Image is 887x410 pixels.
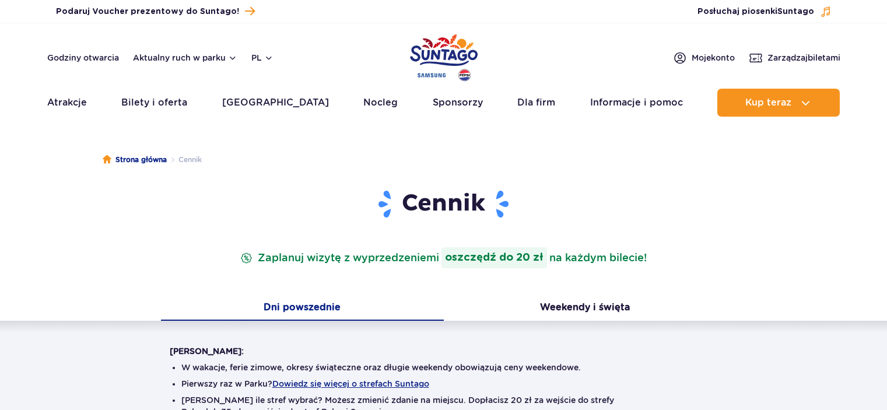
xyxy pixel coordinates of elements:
[777,8,814,16] span: Suntago
[767,52,840,64] span: Zarządzaj biletami
[103,154,167,166] a: Strona główna
[161,296,444,321] button: Dni powszednie
[181,362,706,373] li: W wakacje, ferie zimowe, okresy świąteczne oraz długie weekendy obowiązują ceny weekendowe.
[745,97,791,108] span: Kup teraz
[47,89,87,117] a: Atrakcje
[170,189,718,219] h1: Cennik
[56,6,239,17] span: Podaruj Voucher prezentowy do Suntago!
[272,379,429,388] button: Dowiedz się więcej o strefach Suntago
[222,89,329,117] a: [GEOGRAPHIC_DATA]
[444,296,727,321] button: Weekendy i święta
[441,247,547,268] strong: oszczędź do 20 zł
[56,3,255,19] a: Podaruj Voucher prezentowy do Suntago!
[181,378,706,390] li: Pierwszy raz w Parku?
[121,89,187,117] a: Bilety i oferta
[697,6,814,17] span: Posłuchaj piosenki
[167,154,202,166] li: Cennik
[697,6,832,17] button: Posłuchaj piosenkiSuntago
[363,89,398,117] a: Nocleg
[717,89,840,117] button: Kup teraz
[238,247,649,268] p: Zaplanuj wizytę z wyprzedzeniem na każdym bilecie!
[673,51,735,65] a: Mojekonto
[170,346,244,356] strong: [PERSON_NAME]:
[251,52,274,64] button: pl
[590,89,683,117] a: Informacje i pomoc
[410,29,478,83] a: Park of Poland
[517,89,555,117] a: Dla firm
[692,52,735,64] span: Moje konto
[749,51,840,65] a: Zarządzajbiletami
[433,89,483,117] a: Sponsorzy
[133,53,237,62] button: Aktualny ruch w parku
[47,52,119,64] a: Godziny otwarcia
